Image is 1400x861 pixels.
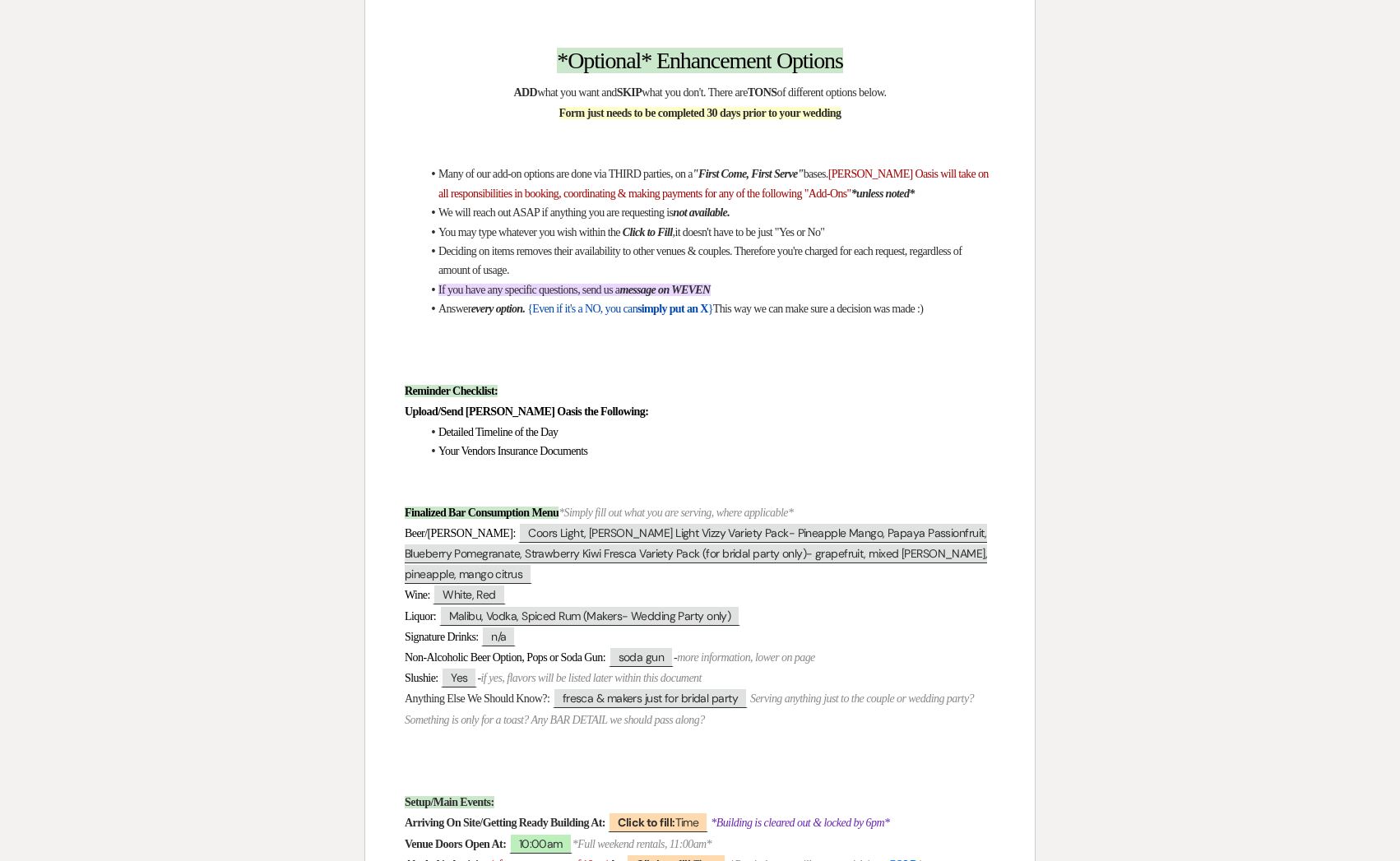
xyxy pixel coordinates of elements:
[608,812,708,832] span: Time
[481,672,702,684] em: if yes, flavors will be listed later within this document
[553,687,748,708] span: fresca & makers just for bridal party
[438,206,673,219] span: We will reach out ASAP if anything you are requesting is
[438,426,558,438] span: Detailed Timeline of the Day
[851,187,915,200] em: *unless noted*
[438,168,693,180] span: Many of our add-on options are done via THIRD parties, on a
[441,667,477,687] span: Yes
[642,86,748,99] span: what you don't. There are
[405,672,438,684] span: Slushie:
[559,107,841,119] strong: Form just needs to be completed 30 days prior to your wedding
[438,226,620,238] span: You may type whatever you wish within the
[405,507,559,519] strong: Finalized Bar Consumption Menu
[405,610,436,623] span: Liquor:
[405,527,516,539] span: Beer/[PERSON_NAME]:
[623,226,673,238] em: Click to Fill
[433,584,505,604] span: White, Red
[405,692,549,705] span: Anything Else We Should Know?:
[509,833,573,854] span: 10:00am
[708,303,713,315] span: }
[405,385,498,397] strong: Reminder Checklist:
[438,303,471,315] span: Answer
[405,817,605,829] strong: Arriving On Site/Getting Ready Building At:
[405,838,506,850] strong: Venue Doors Open At:
[776,86,886,99] span: of different options below.
[677,651,815,664] em: more information, lower on page
[673,206,730,219] em: not available.
[711,817,889,829] em: *Building is cleared out & locked by 6pm*
[673,226,675,238] em: ,
[609,646,675,667] span: soda gun
[619,284,710,296] em: message on WEVEN
[514,86,538,99] strong: ADD
[804,168,828,180] span: bases.
[405,651,605,664] span: Non-Alcoholic Beer Option, Pops or Soda Gun:
[617,86,642,99] strong: SKIP
[438,284,619,296] span: If you have any specific questions, send us a
[675,226,824,238] span: it doesn't have to be just "Yes or No"
[405,796,494,808] strong: Setup/Main Events:
[559,507,793,519] em: *Simply fill out what you are serving, where applicable*
[438,168,991,199] span: [PERSON_NAME] Oasis will take on all responsibilities in booking, coordinating & making payments ...
[776,48,843,73] span: Options
[471,303,526,315] em: every option.
[438,245,964,276] span: Deciding on items removes their availability to other venues & couples. Therefore you're charged ...
[674,651,677,664] span: -
[527,303,637,315] span: {Even if it's a NO, you can
[713,303,923,315] span: This way we can make sure a decision was made :)
[477,672,480,684] span: -
[405,589,430,601] span: Wine:
[693,168,804,180] em: "First Come, First Serve"
[405,522,987,584] span: Coors Light, [PERSON_NAME] Light Vizzy Variety Pack- Pineapple Mango, Papaya Passionfruit, Bluebe...
[438,445,587,457] span: Your Vendors Insurance Documents
[439,605,741,626] span: Malibu, Vodka, Spiced Rum (Makers- Wedding Party only)
[405,631,479,643] span: Signature Drinks:
[637,303,708,315] strong: simply put an X
[405,405,648,418] strong: Upload/Send [PERSON_NAME] Oasis the Following:
[405,692,976,725] em: Serving anything just to the couple or wedding party? Something is only for a toast? Any BAR DETA...
[557,48,772,73] span: *Optional* Enhancement
[573,838,712,850] em: *Full weekend rentals, 11:00am*
[537,86,617,99] span: what you want and
[618,815,675,830] b: Click to fill:
[748,86,777,99] strong: TONS
[481,626,516,646] span: n/a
